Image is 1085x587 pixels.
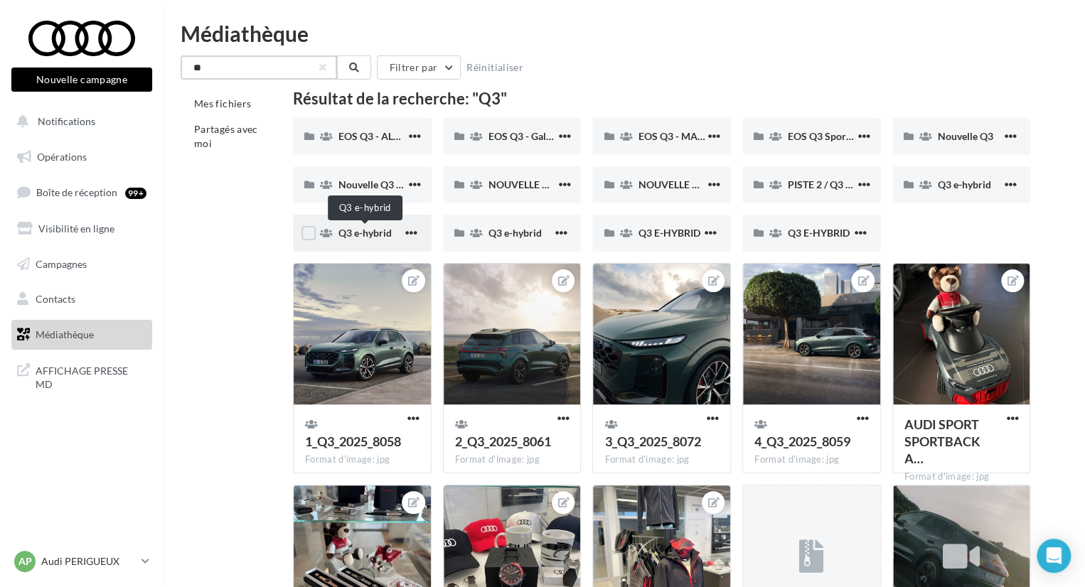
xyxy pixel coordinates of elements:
[36,186,117,198] span: Boîte de réception
[1037,539,1071,573] div: Open Intercom Messenger
[338,130,452,142] span: EOS Q3 - ALBUM PHOTO
[9,320,155,350] a: Médiathèque
[9,142,155,172] a: Opérations
[904,416,980,466] span: AUDI SPORT SPORTBACK AUDISPORT LUXE PREMIUM QUATTRO TFSI CAR CARS A1 A3 A4 A5 A6 A7 A8 Q2 Q3 Q4 Q...
[38,115,95,127] span: Notifications
[338,178,434,190] span: Nouvelle Q3 e-hybrid
[638,227,700,239] span: Q3 E-HYBRID
[754,453,869,466] div: Format d'image: jpg
[455,453,570,466] div: Format d'image: jpg
[37,151,87,163] span: Opérations
[455,433,551,449] span: 2_Q3_2025_8061
[904,470,1019,483] div: Format d'image: jpg
[18,554,32,569] span: AP
[788,178,883,190] span: PISTE 2 / Q3 e-hybrid
[305,453,419,466] div: Format d'image: jpg
[461,59,529,76] button: Réinitialiser
[125,188,146,199] div: 99+
[9,355,155,397] a: AFFICHAGE PRESSE MD
[788,130,936,142] span: EOS Q3 Sportback & SB e-Hybrid
[194,123,258,149] span: Partagés avec moi
[305,433,401,449] span: 1_Q3_2025_8058
[488,178,616,190] span: NOUVELLE Q3 SPORTBACK
[11,548,152,575] a: AP Audi PERIGUEUX
[9,284,155,314] a: Contacts
[9,214,155,244] a: Visibilité en ligne
[754,433,850,449] span: 4_Q3_2025_8059
[938,130,993,142] span: Nouvelle Q3
[488,130,571,142] span: EOS Q3 - Galerie 2
[604,453,719,466] div: Format d'image: jpg
[338,227,392,239] span: Q3 e-hybrid
[36,361,146,392] span: AFFICHAGE PRESSE MD
[328,195,402,220] div: Q3 e-hybrid
[938,178,991,190] span: Q3 e-hybrid
[293,91,1030,107] div: Résultat de la recherche: "Q3"
[788,227,850,239] span: Q3 E-HYBRID
[36,328,94,340] span: Médiathèque
[9,177,155,208] a: Boîte de réception99+
[36,293,75,305] span: Contacts
[9,249,155,279] a: Campagnes
[181,23,1068,44] div: Médiathèque
[9,107,149,136] button: Notifications
[11,68,152,92] button: Nouvelle campagne
[36,257,87,269] span: Campagnes
[377,55,461,80] button: Filtrer par
[194,97,251,109] span: Mes fichiers
[604,433,700,449] span: 3_Q3_2025_8072
[488,227,542,239] span: Q3 e-hybrid
[638,130,773,142] span: EOS Q3 - MASTER INTERIEUR
[38,222,114,235] span: Visibilité en ligne
[638,178,814,190] span: NOUVELLE Q3 SPORTBACK E-HYBRID
[41,554,136,569] p: Audi PERIGUEUX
